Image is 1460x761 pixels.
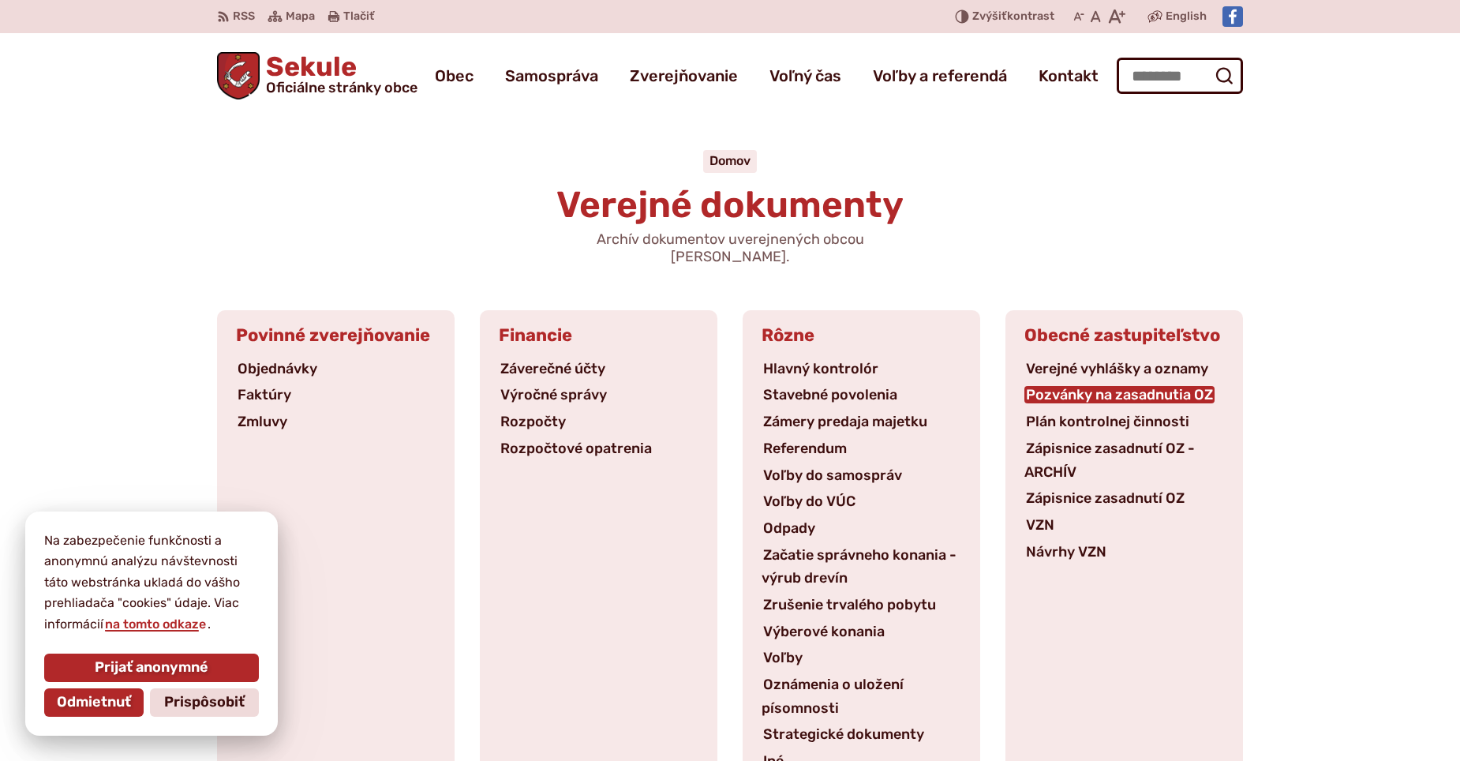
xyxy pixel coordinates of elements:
[762,725,926,743] a: Strategické dokumenty
[150,688,259,717] button: Prispôsobiť
[1024,360,1210,377] a: Verejné vyhlášky a oznamy
[762,596,938,613] a: Zrušenie trvalého pobytu
[236,386,293,403] a: Faktúry
[286,7,315,26] span: Mapa
[1162,7,1210,26] a: English
[164,694,245,711] span: Prispôsobiť
[709,153,751,168] a: Domov
[1166,7,1207,26] span: English
[260,54,417,95] span: Sekule
[762,546,956,587] a: Začatie správneho konania - výrub drevín
[343,10,374,24] span: Tlačiť
[762,676,904,717] a: Oznámenia o uložení písomnosti
[1222,6,1243,27] img: Prejsť na Facebook stránku
[44,688,144,717] button: Odmietnuť
[1005,310,1243,358] h3: Obecné zastupiteľstvo
[630,54,738,98] a: Zverejňovanie
[499,413,567,430] a: Rozpočty
[236,413,289,430] a: Zmluvy
[1024,413,1191,430] a: Plán kontrolnej činnosti
[762,623,886,640] a: Výberové konania
[1024,543,1108,560] a: Návrhy VZN
[1024,440,1195,481] a: Zápisnice zasadnutí OZ - ARCHÍV
[57,694,131,711] span: Odmietnuť
[972,9,1007,23] span: Zvýšiť
[236,360,319,377] a: Objednávky
[972,10,1054,24] span: kontrast
[769,54,841,98] a: Voľný čas
[762,649,804,666] a: Voľby
[95,659,208,677] span: Prijať anonymné
[873,54,1007,98] a: Voľby a referendá
[556,183,904,227] span: Verejné dokumenty
[1024,386,1215,403] a: Pozvánky na zasadnutia OZ
[762,467,904,484] a: Voľby do samospráv
[233,7,255,26] span: RSS
[266,81,417,95] span: Oficiálne stránky obce
[44,530,259,635] p: Na zabezpečenie funkčnosti a anonymnú analýzu návštevnosti táto webstránka ukladá do vášho prehli...
[762,440,848,457] a: Referendum
[217,52,417,99] a: Logo Sekule, prejsť na domovskú stránku.
[743,310,980,358] h3: Rôzne
[505,54,598,98] a: Samospráva
[762,360,880,377] a: Hlavný kontrolór
[435,54,474,98] a: Obec
[217,52,260,99] img: Prejsť na domovskú stránku
[762,413,929,430] a: Zámery predaja majetku
[217,310,455,358] h3: Povinné zverejňovanie
[499,360,607,377] a: Záverečné účty
[103,617,208,632] a: na tomto odkaze
[762,386,899,403] a: Stavebné povolenia
[762,493,857,510] a: Voľby do VÚC
[44,654,259,682] button: Prijať anonymné
[1024,516,1056,534] a: VZN
[762,519,817,537] a: Odpady
[1039,54,1099,98] a: Kontakt
[499,440,653,457] a: Rozpočtové opatrenia
[480,310,717,358] h3: Financie
[1024,489,1186,507] a: Zápisnice zasadnutí OZ
[541,231,919,265] p: Archív dokumentov uverejnených obcou [PERSON_NAME].
[499,386,608,403] a: Výročné správy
